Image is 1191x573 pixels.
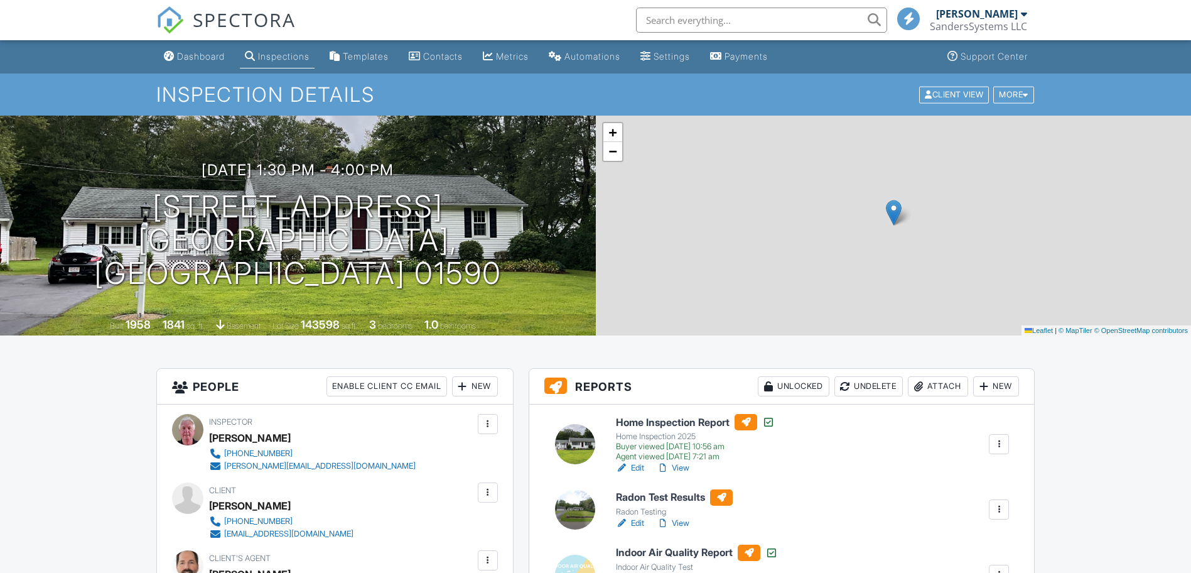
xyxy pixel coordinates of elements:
div: More [993,86,1034,103]
h6: Indoor Air Quality Report [616,545,778,561]
span: Lot Size [272,321,299,330]
a: Zoom out [603,142,622,161]
h6: Radon Test Results [616,489,733,506]
div: Home Inspection 2025 [616,432,775,442]
div: Undelete [834,376,903,396]
div: Attach [908,376,968,396]
a: SPECTORA [156,17,296,43]
a: Edit [616,462,644,474]
div: Inspections [258,51,310,62]
a: [PHONE_NUMBER] [209,447,416,460]
div: [PERSON_NAME] [209,496,291,515]
div: Payments [725,51,768,62]
div: Settings [654,51,690,62]
span: Client's Agent [209,554,271,563]
div: SandersSystems LLC [930,20,1027,33]
div: [PHONE_NUMBER] [224,449,293,459]
a: Templates [325,45,394,68]
span: bathrooms [440,321,476,330]
div: [PERSON_NAME] [209,428,291,447]
a: © OpenStreetMap contributors [1094,327,1188,334]
div: New [452,376,498,396]
div: Client View [919,86,989,103]
span: Built [110,321,124,330]
div: Agent viewed [DATE] 7:21 am [616,452,775,462]
a: © MapTiler [1059,327,1092,334]
span: Inspector [209,417,252,427]
span: | [1055,327,1057,334]
a: [PHONE_NUMBER] [209,515,353,528]
span: SPECTORA [193,6,296,33]
div: Buyer viewed [DATE] 10:56 am [616,442,775,452]
h1: [STREET_ADDRESS] [GEOGRAPHIC_DATA], [GEOGRAPHIC_DATA] 01590 [20,190,576,290]
a: [PERSON_NAME][EMAIL_ADDRESS][DOMAIN_NAME] [209,460,416,472]
span: basement [227,321,261,330]
a: Client View [918,89,992,99]
div: Indoor Air Quality Test [616,562,778,572]
a: Radon Test Results Radon Testing [616,489,733,517]
a: Contacts [404,45,468,68]
a: Edit [616,517,644,530]
div: Metrics [496,51,529,62]
a: [EMAIL_ADDRESS][DOMAIN_NAME] [209,528,353,540]
img: Marker [886,200,902,226]
div: Automations [564,51,620,62]
div: New [973,376,1019,396]
a: Leaflet [1025,327,1053,334]
a: Home Inspection Report Home Inspection 2025 Buyer viewed [DATE] 10:56 am Agent viewed [DATE] 7:21 am [616,414,775,462]
h6: Home Inspection Report [616,414,775,430]
div: 1841 [163,318,185,331]
div: Enable Client CC Email [326,376,447,396]
div: Support Center [961,51,1028,62]
div: Unlocked [758,376,829,396]
div: Contacts [423,51,463,62]
a: Inspections [240,45,315,68]
a: Automations (Basic) [544,45,625,68]
a: Settings [635,45,695,68]
a: View [657,462,689,474]
span: bedrooms [378,321,412,330]
div: Templates [343,51,389,62]
div: 3 [369,318,376,331]
a: View [657,517,689,530]
span: sq. ft. [186,321,204,330]
div: Radon Testing [616,507,733,517]
h1: Inspection Details [156,84,1035,106]
a: Support Center [942,45,1033,68]
h3: Reports [529,369,1035,405]
img: The Best Home Inspection Software - Spectora [156,6,184,34]
span: Client [209,486,236,495]
div: [EMAIL_ADDRESS][DOMAIN_NAME] [224,529,353,539]
a: Payments [705,45,773,68]
div: 1958 [126,318,151,331]
a: Dashboard [159,45,230,68]
span: + [608,124,617,140]
div: [PERSON_NAME][EMAIL_ADDRESS][DOMAIN_NAME] [224,461,416,471]
a: Metrics [478,45,534,68]
span: − [608,143,617,159]
div: 143598 [301,318,340,331]
h3: [DATE] 1:30 pm - 4:00 pm [202,161,394,178]
h3: People [157,369,513,405]
div: 1.0 [424,318,438,331]
div: Dashboard [177,51,225,62]
span: sq.ft. [342,321,357,330]
div: [PERSON_NAME] [936,8,1018,20]
div: [PHONE_NUMBER] [224,516,293,527]
input: Search everything... [636,8,887,33]
a: Zoom in [603,123,622,142]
